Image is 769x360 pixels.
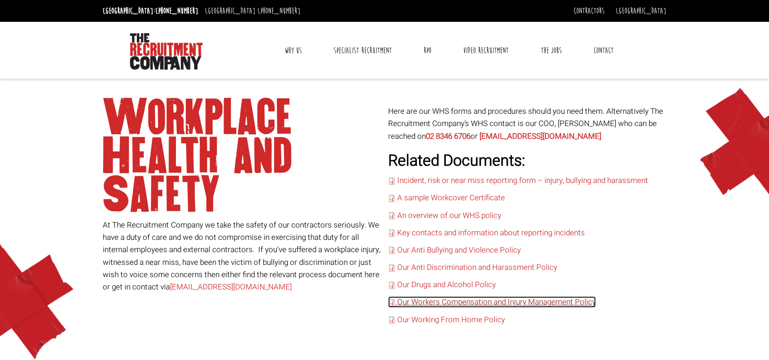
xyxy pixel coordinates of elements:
[388,299,395,306] img: undefined
[397,192,505,203] a: A sample Workcover Certificate
[103,219,381,293] p: At The Recruitment Company we take the safety of our contractors seriously. We have a duty of car...
[587,39,620,62] a: Contact
[616,6,666,16] a: [GEOGRAPHIC_DATA]
[574,6,604,16] a: Contractors
[397,262,557,273] a: Our Anti Discrimination and Harassment Policy
[100,4,200,18] li: [GEOGRAPHIC_DATA]:
[388,212,395,219] img: undefined
[388,264,395,272] img: undefined
[479,131,601,142] a: [EMAIL_ADDRESS][DOMAIN_NAME]
[170,281,292,293] a: [EMAIL_ADDRESS][DOMAIN_NAME]
[397,227,585,238] a: Key contacts and information about reporting incidents
[456,39,515,62] a: Video Recruitment
[103,98,381,214] h1: Workplace Health and Safety
[388,105,667,142] p: Here are our WHS forms and procedures should you need them. Alternatively The Recruitment Company...
[534,39,569,62] a: The Jobs
[426,131,470,142] a: 02 8346 6706
[388,296,596,308] a: Our Workers Compensation and Injury Management Policy
[417,39,438,62] a: RPO
[397,244,521,256] a: Our Anti Bullying and Violence Policy
[388,195,395,202] img: undefined
[397,279,496,290] a: Our Drugs and Alcohol Policy
[388,316,395,324] img: undefined
[388,152,667,169] h2: Related Documents:
[388,247,395,254] img: undefined
[130,33,203,70] img: The Recruitment Company
[397,210,501,221] a: An overview of our WHS policy
[388,177,395,185] img: undefined
[388,229,395,237] img: undefined
[388,282,395,289] img: undefined
[258,6,300,16] a: [PHONE_NUMBER]
[278,39,309,62] a: Why Us
[397,175,648,186] a: Incident, risk or near miss reporting form – injury, bullying and harassment
[203,4,303,18] li: [GEOGRAPHIC_DATA]:
[388,314,505,325] a: Our Working From Home Policy
[155,6,198,16] a: [PHONE_NUMBER]
[327,39,399,62] a: Specialist Recruitment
